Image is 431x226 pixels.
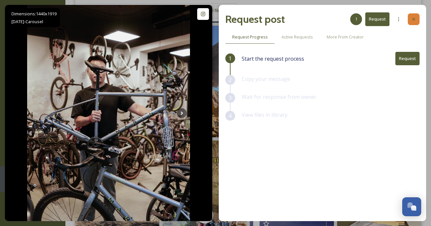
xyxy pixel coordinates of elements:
span: 1 [355,16,357,22]
span: Active Requests [282,34,313,40]
h2: Request post [225,11,285,27]
span: View files in library [242,111,287,118]
span: [DATE] - Carousel [11,19,43,24]
span: 2 [229,76,232,84]
button: Request [365,12,389,26]
span: Request Progress [232,34,268,40]
span: Wait for response from owner [242,93,317,100]
span: More From Creator [327,34,364,40]
img: 𝙈𝙖𝙧𝙞𝙣 𝙁𝙤𝙪𝙧 𝘾𝙤𝙧𝙣𝙚𝙧𝙨 𝙁𝙧𝙖𝙢𝙚𝙨𝙚𝙩 | Lựa chọn Khung càng lẻ để cá nhân hoá chiếc xe của bạn cùng 𝗖𝗵𝗮𝗶𝗻𝟲!... [27,5,190,221]
span: Copy your message [242,75,290,83]
span: 1 [229,54,232,62]
button: Request [395,52,420,65]
span: 4 [229,112,232,120]
span: 3 [229,94,232,102]
span: Dimensions: 1440 x 1919 [11,11,57,17]
span: Start the request process [242,55,304,63]
button: Open Chat [402,197,421,216]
